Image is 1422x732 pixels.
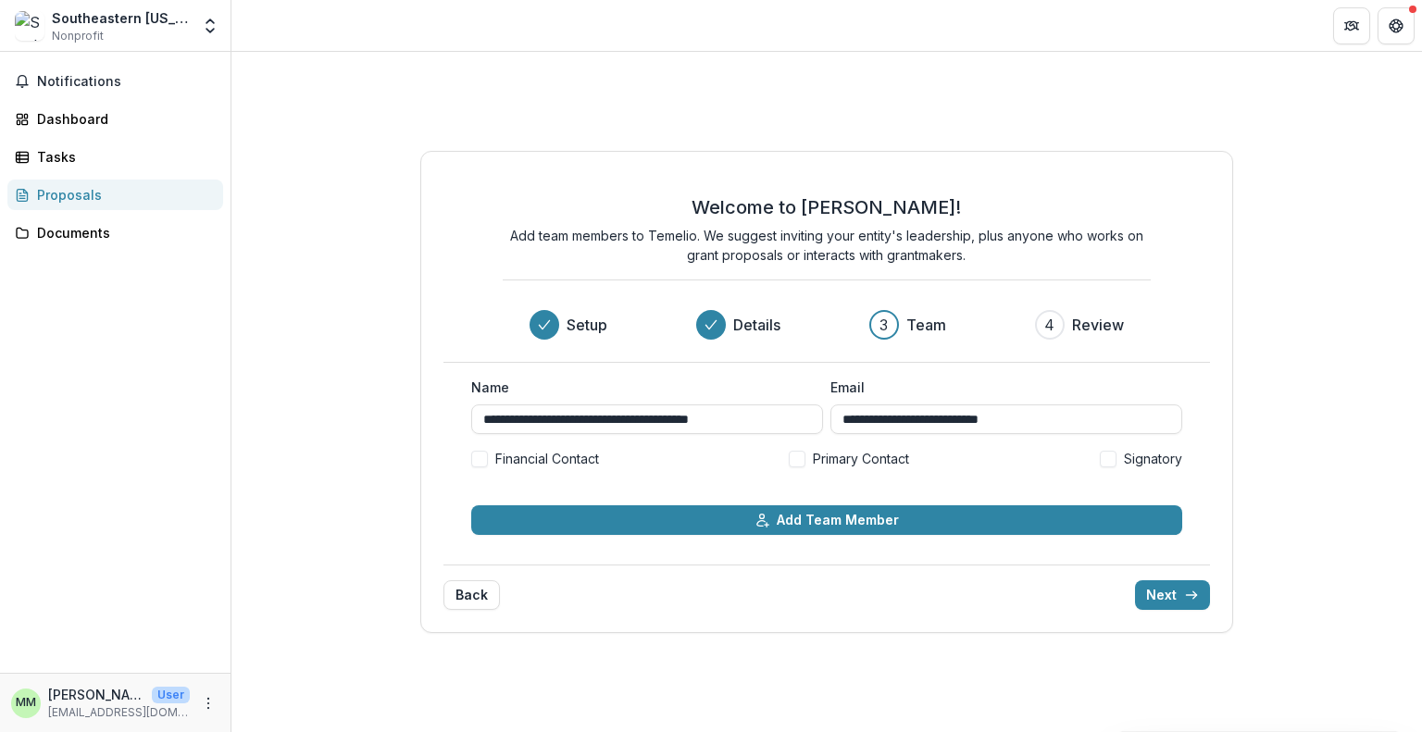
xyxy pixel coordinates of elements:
div: 3 [879,314,888,336]
a: Documents [7,217,223,248]
button: Partners [1333,7,1370,44]
span: Primary Contact [813,449,909,468]
h3: Setup [567,314,607,336]
p: Add team members to Temelio. We suggest inviting your entity's leadership, plus anyone who works ... [503,226,1151,265]
div: Southeastern [US_STATE] Area Health Education Center Inc [52,8,190,28]
p: [PERSON_NAME] [48,685,144,704]
p: [EMAIL_ADDRESS][DOMAIN_NAME] [48,704,190,721]
button: Back [443,580,500,610]
div: Documents [37,223,208,242]
div: Proposals [37,185,208,205]
a: Dashboard [7,104,223,134]
button: Next [1135,580,1210,610]
button: Get Help [1378,7,1415,44]
button: Add Team Member [471,505,1182,535]
span: Nonprofit [52,28,104,44]
div: Tasks [37,147,208,167]
span: Financial Contact [495,449,599,468]
h3: Team [906,314,946,336]
span: Signatory [1124,449,1182,468]
button: Open entity switcher [197,7,223,44]
button: Notifications [7,67,223,96]
label: Email [830,378,1171,397]
div: 4 [1044,314,1054,336]
h3: Details [733,314,780,336]
p: User [152,687,190,703]
h3: Review [1072,314,1124,336]
img: Southeastern Missouri Area Health Education Center Inc [15,11,44,41]
div: Megan Murray [16,697,36,709]
h2: Welcome to [PERSON_NAME]! [692,196,961,218]
div: Progress [530,310,1124,340]
a: Proposals [7,180,223,210]
a: Tasks [7,142,223,172]
span: Notifications [37,74,216,90]
label: Name [471,378,812,397]
div: Dashboard [37,109,208,129]
button: More [197,692,219,714]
